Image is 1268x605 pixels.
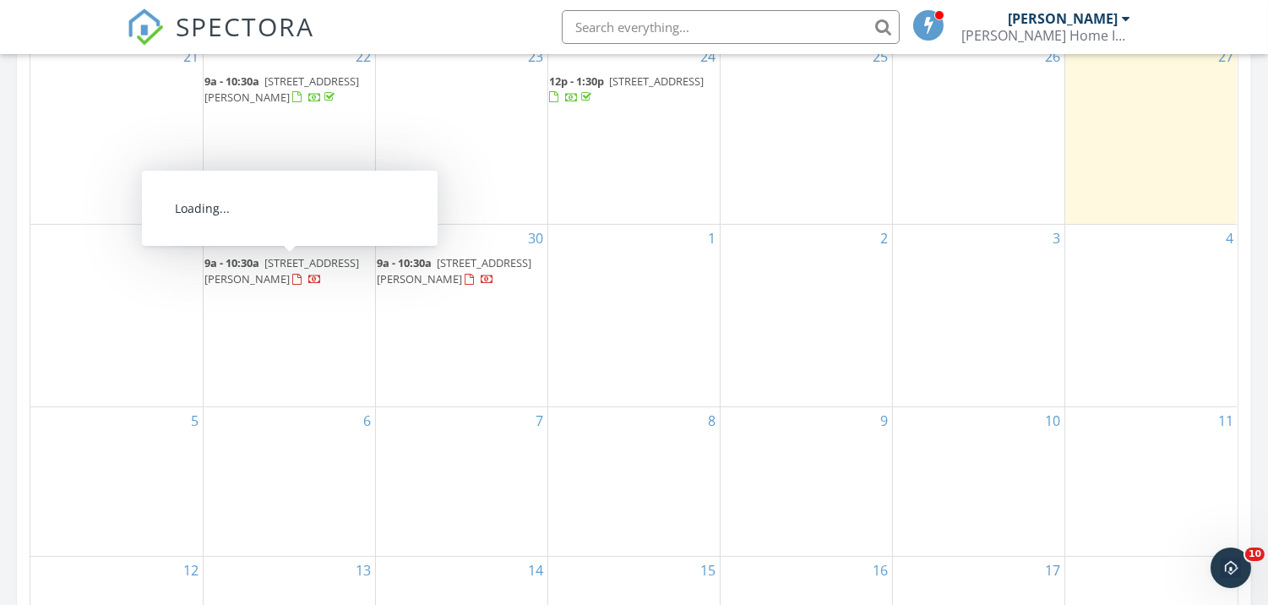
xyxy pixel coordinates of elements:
[525,225,547,252] a: Go to September 30, 2025
[30,43,203,225] td: Go to September 21, 2025
[375,224,547,406] td: Go to September 30, 2025
[353,43,375,70] a: Go to September 22, 2025
[550,72,718,108] a: 12p - 1:30p [STREET_ADDRESS]
[1008,10,1118,27] div: [PERSON_NAME]
[1222,225,1237,252] a: Go to October 4, 2025
[203,406,375,556] td: Go to October 6, 2025
[720,406,892,556] td: Go to October 9, 2025
[30,224,203,406] td: Go to September 28, 2025
[720,43,892,225] td: Go to September 25, 2025
[353,225,375,252] a: Go to September 29, 2025
[127,8,164,46] img: The Best Home Inspection Software - Spectora
[870,557,892,584] a: Go to October 16, 2025
[525,557,547,584] a: Go to October 14, 2025
[698,43,720,70] a: Go to September 24, 2025
[1064,224,1237,406] td: Go to October 4, 2025
[870,43,892,70] a: Go to September 25, 2025
[205,255,360,286] span: [STREET_ADDRESS][PERSON_NAME]
[375,406,547,556] td: Go to October 7, 2025
[205,72,373,108] a: 9a - 10:30a [STREET_ADDRESS][PERSON_NAME]
[562,10,900,44] input: Search everything...
[547,406,720,556] td: Go to October 8, 2025
[892,224,1064,406] td: Go to October 3, 2025
[188,407,203,434] a: Go to October 5, 2025
[378,255,532,286] a: 9a - 10:30a [STREET_ADDRESS][PERSON_NAME]
[550,74,605,89] span: 12p - 1:30p
[205,255,360,286] a: 9a - 10:30a [STREET_ADDRESS][PERSON_NAME]
[378,253,546,290] a: 9a - 10:30a [STREET_ADDRESS][PERSON_NAME]
[181,557,203,584] a: Go to October 12, 2025
[1215,407,1237,434] a: Go to October 11, 2025
[205,74,360,105] span: [STREET_ADDRESS][PERSON_NAME]
[705,225,720,252] a: Go to October 1, 2025
[205,255,260,270] span: 9a - 10:30a
[353,557,375,584] a: Go to October 13, 2025
[1050,225,1064,252] a: Go to October 3, 2025
[698,557,720,584] a: Go to October 15, 2025
[878,407,892,434] a: Go to October 9, 2025
[547,224,720,406] td: Go to October 1, 2025
[1064,406,1237,556] td: Go to October 11, 2025
[375,43,547,225] td: Go to September 23, 2025
[1245,548,1265,561] span: 10
[1215,43,1237,70] a: Go to September 27, 2025
[1042,43,1064,70] a: Go to September 26, 2025
[203,224,375,406] td: Go to September 29, 2025
[720,224,892,406] td: Go to October 2, 2025
[378,255,433,270] span: 9a - 10:30a
[961,27,1130,44] div: Ridgeway Home Inspection, LLC
[30,406,203,556] td: Go to October 5, 2025
[892,406,1064,556] td: Go to October 10, 2025
[533,407,547,434] a: Go to October 7, 2025
[610,74,705,89] span: [STREET_ADDRESS]
[1042,407,1064,434] a: Go to October 10, 2025
[1064,43,1237,225] td: Go to September 27, 2025
[525,43,547,70] a: Go to September 23, 2025
[205,253,373,290] a: 9a - 10:30a [STREET_ADDRESS][PERSON_NAME]
[378,255,532,286] span: [STREET_ADDRESS][PERSON_NAME]
[127,23,314,58] a: SPECTORA
[181,225,203,252] a: Go to September 28, 2025
[176,8,314,44] span: SPECTORA
[550,74,705,105] a: 12p - 1:30p [STREET_ADDRESS]
[1042,557,1064,584] a: Go to October 17, 2025
[705,407,720,434] a: Go to October 8, 2025
[547,43,720,225] td: Go to September 24, 2025
[892,43,1064,225] td: Go to September 26, 2025
[878,225,892,252] a: Go to October 2, 2025
[205,74,360,105] a: 9a - 10:30a [STREET_ADDRESS][PERSON_NAME]
[203,43,375,225] td: Go to September 22, 2025
[205,74,260,89] span: 9a - 10:30a
[1211,548,1251,588] iframe: Intercom live chat
[361,407,375,434] a: Go to October 6, 2025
